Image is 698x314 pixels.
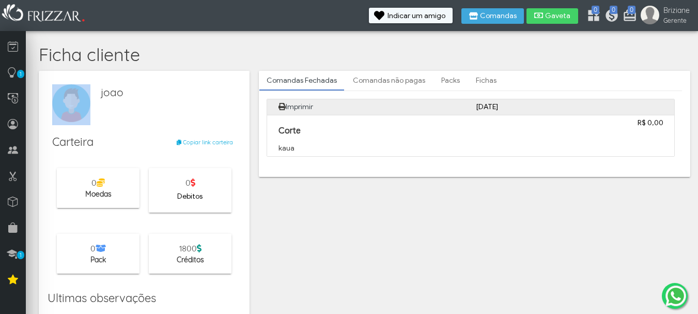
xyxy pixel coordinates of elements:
[592,6,599,14] span: 0
[369,8,453,23] button: Indicar um amigo
[17,251,24,259] span: 1
[471,102,669,112] div: [DATE]
[286,102,313,111] a: Imprimir
[638,118,663,128] a: R$ 0,00
[610,6,617,14] span: 0
[90,243,106,253] span: 0
[17,70,24,78] span: 1
[641,6,693,27] a: Briziane Gerente
[628,6,635,14] span: 0
[183,139,233,146] span: Copiar link carteira
[346,72,432,89] a: Comandas não pagas
[461,8,524,24] button: Comandas
[480,12,517,20] span: Comandas
[101,84,236,101] span: joao
[434,72,467,89] a: Packs
[52,136,236,148] h1: Carteira
[604,8,615,26] a: 0
[663,5,690,16] span: Briziane
[177,255,204,264] span: Créditos
[170,189,210,204] button: Debitos
[663,16,690,25] span: Gerente
[278,126,564,137] p: Corte
[90,255,106,264] span: Pack
[39,45,690,65] h4: Ficha cliente
[387,12,445,20] span: Indicar um amigo
[185,177,195,188] span: 0
[586,8,597,26] a: 0
[623,8,633,26] a: 0
[85,189,112,199] span: Moedas
[177,189,203,204] span: Debitos
[638,118,663,127] strong: R$ 0,00
[91,177,105,188] span: 0
[545,12,571,20] span: Gaveta
[259,72,344,89] a: Comandas Fechadas
[469,72,504,89] a: Fichas
[174,136,237,149] button: Copiar link carteira
[179,243,201,253] span: 1800
[526,8,578,24] button: Gaveta
[48,292,156,304] h1: Ultimas observações
[278,143,564,154] p: kaua
[663,283,688,308] img: whatsapp.png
